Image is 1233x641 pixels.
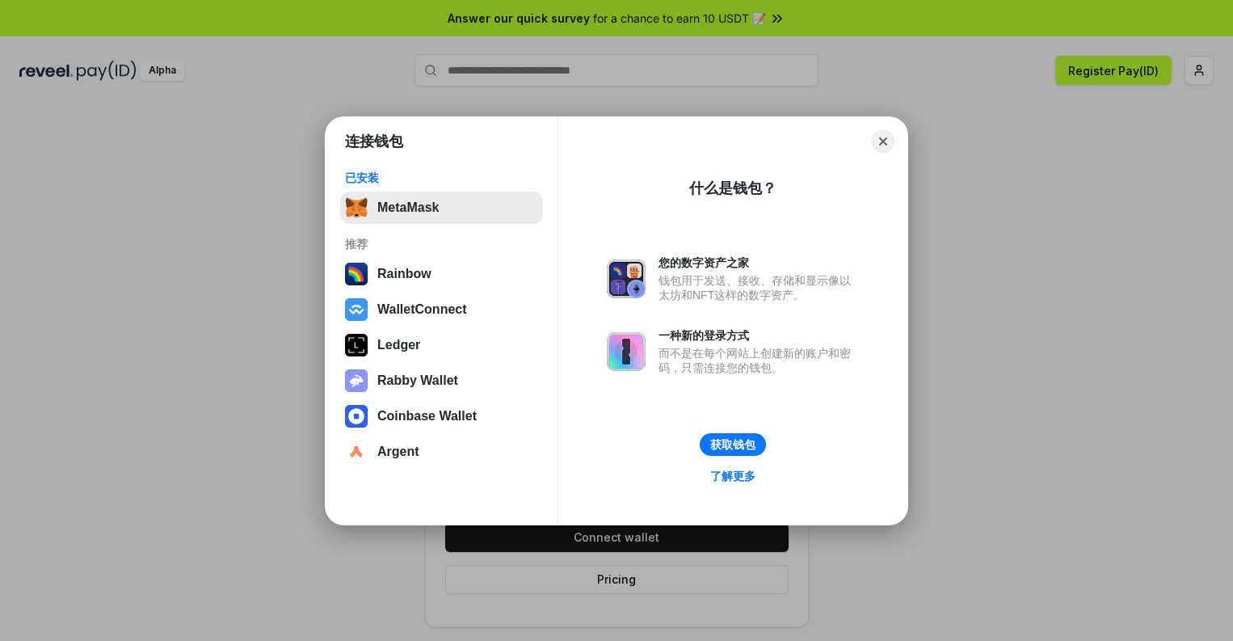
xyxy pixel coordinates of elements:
button: Close [872,130,894,153]
button: WalletConnect [340,293,543,326]
button: Rabby Wallet [340,365,543,397]
a: 了解更多 [701,466,765,487]
button: Coinbase Wallet [340,400,543,432]
div: 而不是在每个网站上创建新的账户和密码，只需连接您的钱包。 [659,346,859,375]
img: svg+xml,%3Csvg%20width%3D%2228%22%20height%3D%2228%22%20viewBox%3D%220%200%2028%2028%22%20fill%3D... [345,441,368,463]
div: 什么是钱包？ [689,179,776,198]
img: svg+xml,%3Csvg%20xmlns%3D%22http%3A%2F%2Fwww.w3.org%2F2000%2Fsvg%22%20fill%3D%22none%22%20viewBox... [607,332,646,371]
div: 了解更多 [710,469,755,483]
div: 钱包用于发送、接收、存储和显示像以太坊和NFT这样的数字资产。 [659,273,859,302]
img: svg+xml,%3Csvg%20width%3D%2228%22%20height%3D%2228%22%20viewBox%3D%220%200%2028%2028%22%20fill%3D... [345,298,368,321]
img: svg+xml,%3Csvg%20width%3D%22120%22%20height%3D%22120%22%20viewBox%3D%220%200%20120%20120%22%20fil... [345,263,368,285]
div: Coinbase Wallet [377,409,477,424]
div: 获取钱包 [710,437,755,452]
div: 您的数字资产之家 [659,255,859,270]
div: MetaMask [377,200,439,215]
img: svg+xml,%3Csvg%20xmlns%3D%22http%3A%2F%2Fwww.w3.org%2F2000%2Fsvg%22%20fill%3D%22none%22%20viewBox... [345,369,368,392]
img: svg+xml,%3Csvg%20xmlns%3D%22http%3A%2F%2Fwww.w3.org%2F2000%2Fsvg%22%20fill%3D%22none%22%20viewBox... [607,259,646,298]
img: svg+xml,%3Csvg%20width%3D%2228%22%20height%3D%2228%22%20viewBox%3D%220%200%2028%2028%22%20fill%3D... [345,405,368,428]
div: 已安装 [345,171,538,185]
div: 一种新的登录方式 [659,328,859,343]
button: Rainbow [340,258,543,290]
h1: 连接钱包 [345,132,403,151]
button: Ledger [340,329,543,361]
div: Rainbow [377,267,431,281]
button: 获取钱包 [700,433,766,456]
button: Argent [340,436,543,468]
div: WalletConnect [377,302,467,317]
img: svg+xml,%3Csvg%20xmlns%3D%22http%3A%2F%2Fwww.w3.org%2F2000%2Fsvg%22%20width%3D%2228%22%20height%3... [345,334,368,356]
div: Rabby Wallet [377,373,458,388]
div: Argent [377,445,419,459]
button: MetaMask [340,192,543,224]
img: svg+xml,%3Csvg%20fill%3D%22none%22%20height%3D%2233%22%20viewBox%3D%220%200%2035%2033%22%20width%... [345,196,368,219]
div: 推荐 [345,237,538,251]
div: Ledger [377,338,420,352]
